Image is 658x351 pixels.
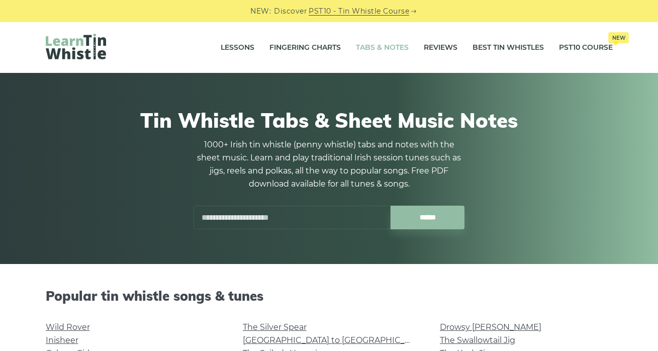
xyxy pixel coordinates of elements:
[243,322,307,332] a: The Silver Spear
[46,335,78,345] a: Inisheer
[424,35,457,60] a: Reviews
[356,35,409,60] a: Tabs & Notes
[194,138,465,191] p: 1000+ Irish tin whistle (penny whistle) tabs and notes with the sheet music. Learn and play tradi...
[269,35,341,60] a: Fingering Charts
[46,322,90,332] a: Wild Rover
[440,335,515,345] a: The Swallowtail Jig
[221,35,254,60] a: Lessons
[46,108,613,132] h1: Tin Whistle Tabs & Sheet Music Notes
[559,35,613,60] a: PST10 CourseNew
[608,32,629,43] span: New
[46,288,613,304] h2: Popular tin whistle songs & tunes
[243,335,428,345] a: [GEOGRAPHIC_DATA] to [GEOGRAPHIC_DATA]
[46,34,106,59] img: LearnTinWhistle.com
[473,35,544,60] a: Best Tin Whistles
[440,322,541,332] a: Drowsy [PERSON_NAME]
